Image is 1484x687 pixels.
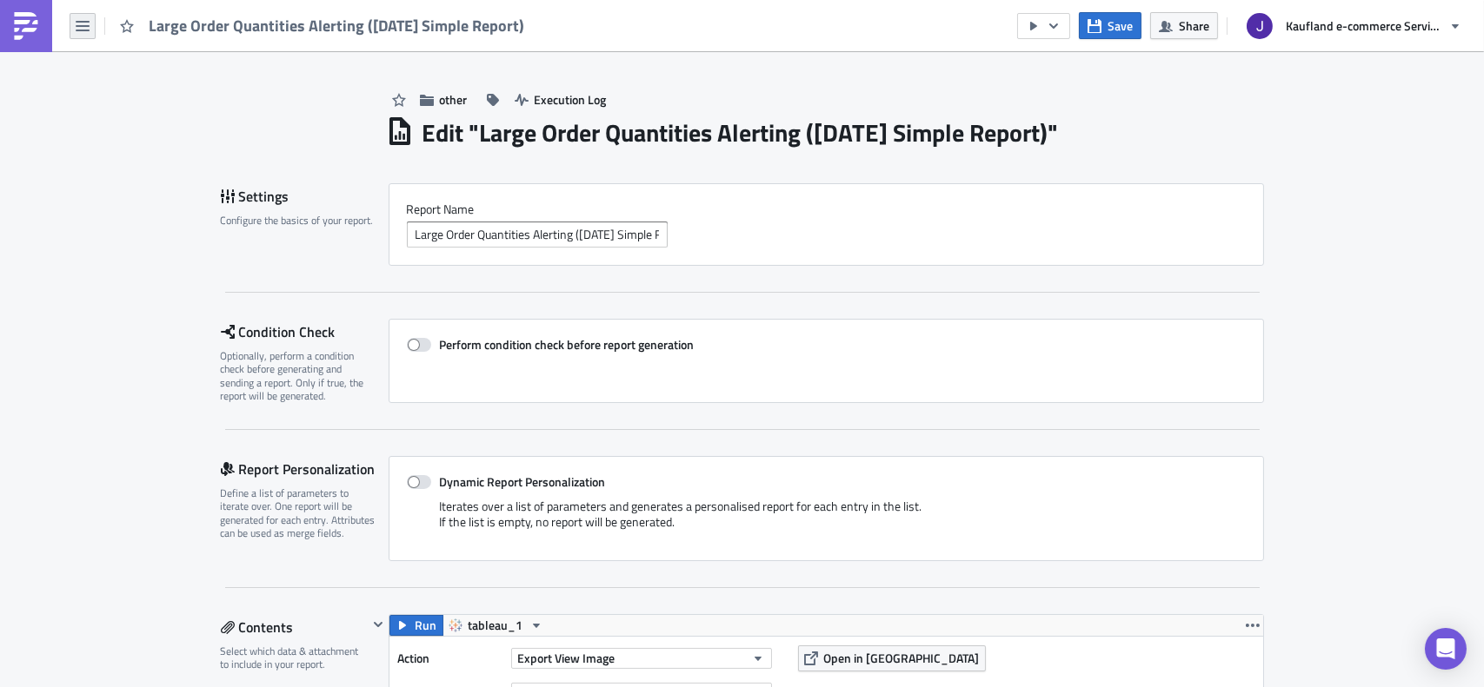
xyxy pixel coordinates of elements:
[1179,17,1209,35] span: Share
[798,645,986,671] button: Open in [GEOGRAPHIC_DATA]
[221,214,377,227] div: Configure the basics of your report.
[506,86,616,113] button: Execution Log
[411,86,476,113] button: other
[407,201,1246,217] label: Report Nam﻿e
[511,648,772,669] button: Export View Image
[221,349,377,403] div: Optionally, perform a condition check before generating and sending a report. Only if true, the r...
[1245,11,1274,41] img: Avatar
[407,499,1246,543] div: Iterates over a list of parameters and generates a personalised report for each entry in the list...
[469,615,523,636] span: tableau_1
[440,472,606,491] strong: Dynamic Report Personalization
[398,645,502,671] label: Action
[12,12,40,40] img: PushMetrics
[221,644,368,671] div: Select which data & attachment to include in your report.
[518,649,616,667] span: Export View Image
[1236,7,1471,45] button: Kaufland e-commerce Services GmbH & Co. KG
[423,117,1059,149] h1: Edit " Large Order Quantities Alerting ([DATE] Simple Report) "
[1286,17,1442,35] span: Kaufland e-commerce Services GmbH & Co. KG
[221,614,368,640] div: Contents
[221,183,389,209] div: Settings
[7,7,830,59] body: Rich Text Area. Press ALT-0 for help.
[368,614,389,635] button: Hide content
[389,615,443,636] button: Run
[221,486,377,540] div: Define a list of parameters to iterate over. One report will be generated for each entry. Attribu...
[1079,12,1141,39] button: Save
[416,615,437,636] span: Run
[7,45,830,59] p: 🔎 Please refer to the attached document for more details.
[1425,628,1467,670] div: Open Intercom Messenger
[1150,12,1218,39] button: Share
[7,26,636,40] strong: ❗ Attention, there are items which were sold >= 20 times in the last 20 minutes (per indicated st...
[7,7,830,21] p: Large Order Quantities Alerting
[221,456,389,482] div: Report Personalization
[535,90,607,109] span: Execution Log
[443,615,549,636] button: tableau_1
[824,649,980,667] span: Open in [GEOGRAPHIC_DATA]
[221,319,389,345] div: Condition Check
[440,90,468,109] span: other
[1108,17,1133,35] span: Save
[149,16,526,36] span: Large Order Quantities Alerting ([DATE] Simple Report)
[440,335,695,353] strong: Perform condition check before report generation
